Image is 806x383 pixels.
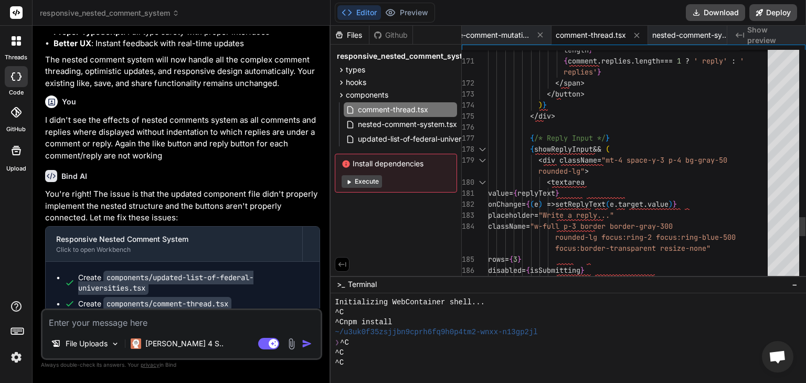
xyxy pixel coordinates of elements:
div: Files [331,30,369,40]
span: rounded-lg" [538,166,585,176]
span: ? [685,56,690,66]
span: ^C [335,358,344,368]
span: Terminal [348,279,377,290]
span: button [555,89,580,99]
span: : [731,56,736,66]
span: = [526,221,530,231]
div: 174 [462,100,474,111]
label: threads [5,53,27,62]
span: = [505,254,509,264]
span: ) [538,100,543,110]
span: } [606,133,610,143]
span: { [526,265,530,275]
div: 179 [462,155,474,166]
span: value [648,199,669,209]
span: } [673,199,677,209]
span: ^C [340,338,349,348]
span: } [517,254,522,264]
span: ) [538,199,543,209]
span: . [643,199,648,209]
span: ^C [335,307,344,317]
span: { [530,144,534,154]
div: 186 [462,265,474,276]
img: Claude 4 Sonnet [131,338,141,349]
span: ~/u3uk0f35zsjjbn9cprh6fq9h0p4tm2-wnxx-n13gp2jl [335,327,537,337]
div: 178 [462,144,474,155]
div: 185 [462,254,474,265]
p: File Uploads [66,338,108,349]
div: Click to open Workbench [56,246,292,254]
div: Responsive Nested Comment System [56,234,292,244]
span: replies' [564,67,597,77]
span: "Write a reply..." [538,210,614,220]
span: span [564,78,580,88]
span: hooks [346,77,366,88]
span: ( [606,144,610,154]
span: replies [601,56,631,66]
span: Show preview [747,25,798,46]
code: components/updated-list-of-federal-universities.tsx [78,271,253,295]
span: > [580,78,585,88]
strong: Proper TypeScript [54,27,123,37]
label: GitHub [6,125,26,134]
span: </ [530,111,538,121]
h6: You [62,97,76,107]
span: ( [530,199,534,209]
span: comment [568,56,597,66]
div: 175 [462,111,474,122]
span: rows [488,254,505,264]
span: = [522,199,526,209]
span: > [585,166,589,176]
span: . [597,56,601,66]
p: [PERSON_NAME] 4 S.. [145,338,224,349]
img: Pick Models [111,339,120,348]
span: setReplyText [555,199,606,209]
span: { [513,188,517,198]
button: Download [686,4,745,21]
span: e [534,199,538,209]
span: onChange [488,199,522,209]
span: 1 [677,56,681,66]
button: Execute [342,175,382,188]
span: ' [740,56,744,66]
span: /* Reply Input */ [534,133,606,143]
span: responsive_nested_comment_system [337,51,473,61]
div: 173 [462,89,474,100]
span: nested-comment-system.tsx [357,118,458,131]
span: showReplyInput [534,144,593,154]
span: nested-comment-system.tsx [652,30,731,40]
span: = [522,265,526,275]
p: You're right! The issue is that the updated component file didn't properly implement the nested s... [45,188,320,224]
span: = [534,210,538,220]
span: . [631,56,635,66]
span: </ [547,89,555,99]
div: 180 [462,177,474,188]
span: { [526,199,530,209]
span: </ [555,78,564,88]
span: privacy [141,361,160,368]
span: components [346,90,388,100]
label: code [9,88,24,97]
div: Github [369,30,412,40]
div: 182 [462,199,474,210]
span: => [547,199,555,209]
span: { [530,133,534,143]
span: ^C [335,348,344,358]
span: 3 [513,254,517,264]
span: target [618,199,643,209]
div: Create [78,272,309,293]
span: focus:border-transparent resize-none" [555,243,710,253]
span: e [610,199,614,209]
button: Preview [381,5,432,20]
span: placeholder [488,210,534,220]
span: comment-thread.tsx [357,103,429,116]
span: Install dependencies [342,158,450,169]
button: Editor [337,5,381,20]
span: && [593,144,601,154]
span: { [509,254,513,264]
span: = [509,188,513,198]
span: > [551,111,555,121]
span: > [580,89,585,99]
span: responsive_nested_comment_system [40,8,179,18]
img: icon [302,338,312,349]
